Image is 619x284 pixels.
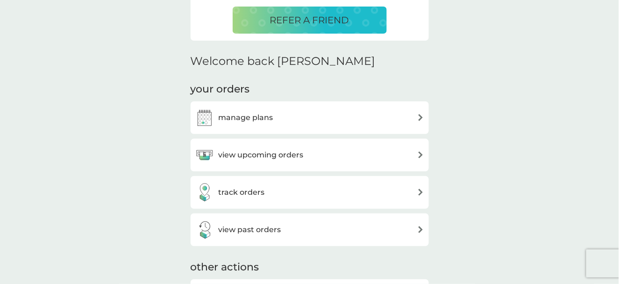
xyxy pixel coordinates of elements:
button: REFER A FRIEND [233,7,387,34]
img: arrow right [417,151,424,158]
h2: Welcome back [PERSON_NAME] [191,55,376,68]
h3: manage plans [219,112,273,124]
h3: your orders [191,82,250,97]
img: arrow right [417,114,424,121]
h3: other actions [191,260,259,275]
img: arrow right [417,226,424,233]
h3: track orders [219,186,265,199]
h3: view upcoming orders [219,149,304,161]
h3: view past orders [219,224,281,236]
img: arrow right [417,189,424,196]
p: REFER A FRIEND [270,13,349,28]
